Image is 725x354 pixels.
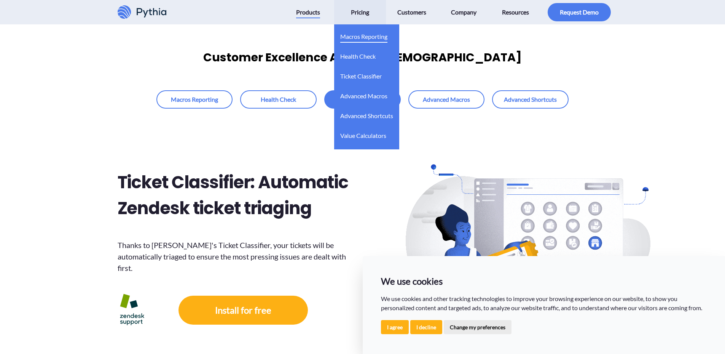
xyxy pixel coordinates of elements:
span: Pricing [351,6,369,18]
h3: Thanks to [PERSON_NAME]'s Ticket Classifier, your tickets will be automatically triaged to ensure... [118,239,356,274]
span: Macros Reporting [340,30,387,43]
span: Value Calculators [340,130,386,142]
span: Customers [397,6,426,18]
button: Change my preferences [444,320,511,334]
a: Advanced Macros [340,84,387,104]
button: I agree [381,320,409,334]
button: I decline [410,320,442,334]
span: Advanced Macros [340,90,387,102]
span: Health Check [340,50,376,62]
p: We use cookies [381,274,707,288]
p: We use cookies and other tracking technologies to improve your browsing experience on our website... [381,294,707,312]
span: Company [451,6,476,18]
span: Ticket Classifier [340,70,382,82]
a: Health Check [340,44,376,64]
h2: Ticket Classifier: Automatic Zendesk ticket triaging [118,170,356,221]
a: Macros Reporting [340,24,387,44]
span: Resources [502,6,529,18]
span: Products [296,6,320,18]
a: Value Calculators [340,123,386,143]
a: Ticket Classifier [340,64,382,84]
span: Advanced Shortcuts [340,110,393,122]
a: Advanced Shortcuts [340,104,393,123]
